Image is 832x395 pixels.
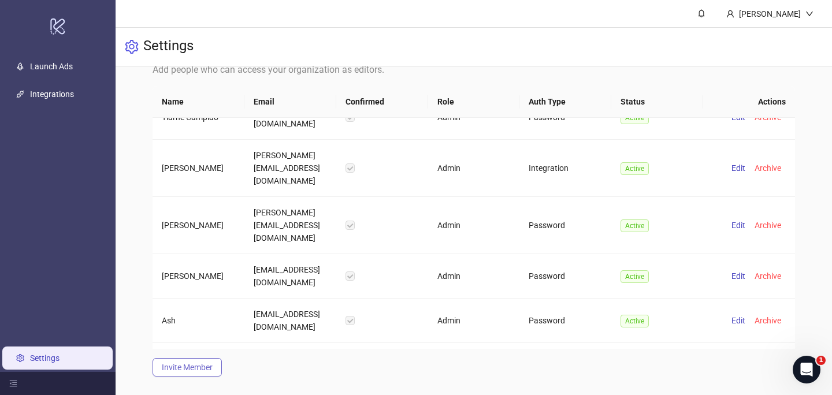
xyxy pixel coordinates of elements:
span: Invite Member [162,363,213,372]
td: [PERSON_NAME] [153,197,244,254]
td: Integration [519,140,611,197]
span: Active [621,111,649,124]
td: [PERSON_NAME] [153,140,244,197]
td: Admin [428,343,520,388]
span: Active [621,270,649,283]
td: [EMAIL_ADDRESS][DOMAIN_NAME] [244,299,336,343]
td: [EMAIL_ADDRESS][DOMAIN_NAME] [244,254,336,299]
td: Tiarne Campiao [153,95,244,140]
a: Settings [30,353,60,363]
span: Archive [755,271,781,281]
td: Ash [153,299,244,343]
a: Launch Ads [30,62,73,71]
button: Invite Member [153,358,222,377]
button: Edit [727,218,750,232]
span: 1 [816,356,826,365]
span: setting [125,40,139,54]
td: [PERSON_NAME] (You) [153,343,244,388]
span: Archive [755,221,781,230]
td: Admin [428,197,520,254]
th: Status [611,86,703,118]
button: Archive [750,314,786,327]
th: Confirmed [336,86,428,118]
td: Password [519,299,611,343]
a: Integrations [30,90,74,99]
th: Name [153,86,244,118]
span: Edit [731,221,745,230]
td: Admin [428,299,520,343]
span: Archive [755,316,781,325]
button: Archive [750,161,786,175]
td: Password [519,343,611,388]
span: Archive [755,163,781,173]
td: Password [519,95,611,140]
th: Auth Type [519,86,611,118]
button: Edit [727,269,750,283]
span: user [726,10,734,18]
button: Archive [750,269,786,283]
span: Edit [731,316,745,325]
span: Active [621,162,649,175]
span: down [805,10,814,18]
td: Admin [428,95,520,140]
div: [PERSON_NAME] [734,8,805,20]
button: Edit [727,314,750,327]
div: Add people who can access your organization as editors. [153,62,796,77]
td: [PERSON_NAME][EMAIL_ADDRESS][DOMAIN_NAME] [244,197,336,254]
td: Admin [428,140,520,197]
td: [PERSON_NAME][EMAIL_ADDRESS][DOMAIN_NAME] [244,140,336,197]
span: Edit [731,271,745,281]
button: Archive [750,218,786,232]
span: bell [697,9,705,17]
span: Edit [731,163,745,173]
h3: Settings [143,37,194,57]
iframe: Intercom live chat [793,356,820,383]
td: Password [519,254,611,299]
td: [EMAIL_ADDRESS][DOMAIN_NAME] [244,95,336,140]
button: Edit [727,161,750,175]
span: menu-fold [9,379,17,387]
th: Actions [703,86,795,118]
td: [PERSON_NAME] [153,254,244,299]
td: Admin [428,254,520,299]
th: Role [428,86,520,118]
th: Email [244,86,336,118]
td: [EMAIL_ADDRESS][DOMAIN_NAME] [244,343,336,388]
span: Active [621,219,649,232]
span: Active [621,315,649,327]
td: Password [519,197,611,254]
